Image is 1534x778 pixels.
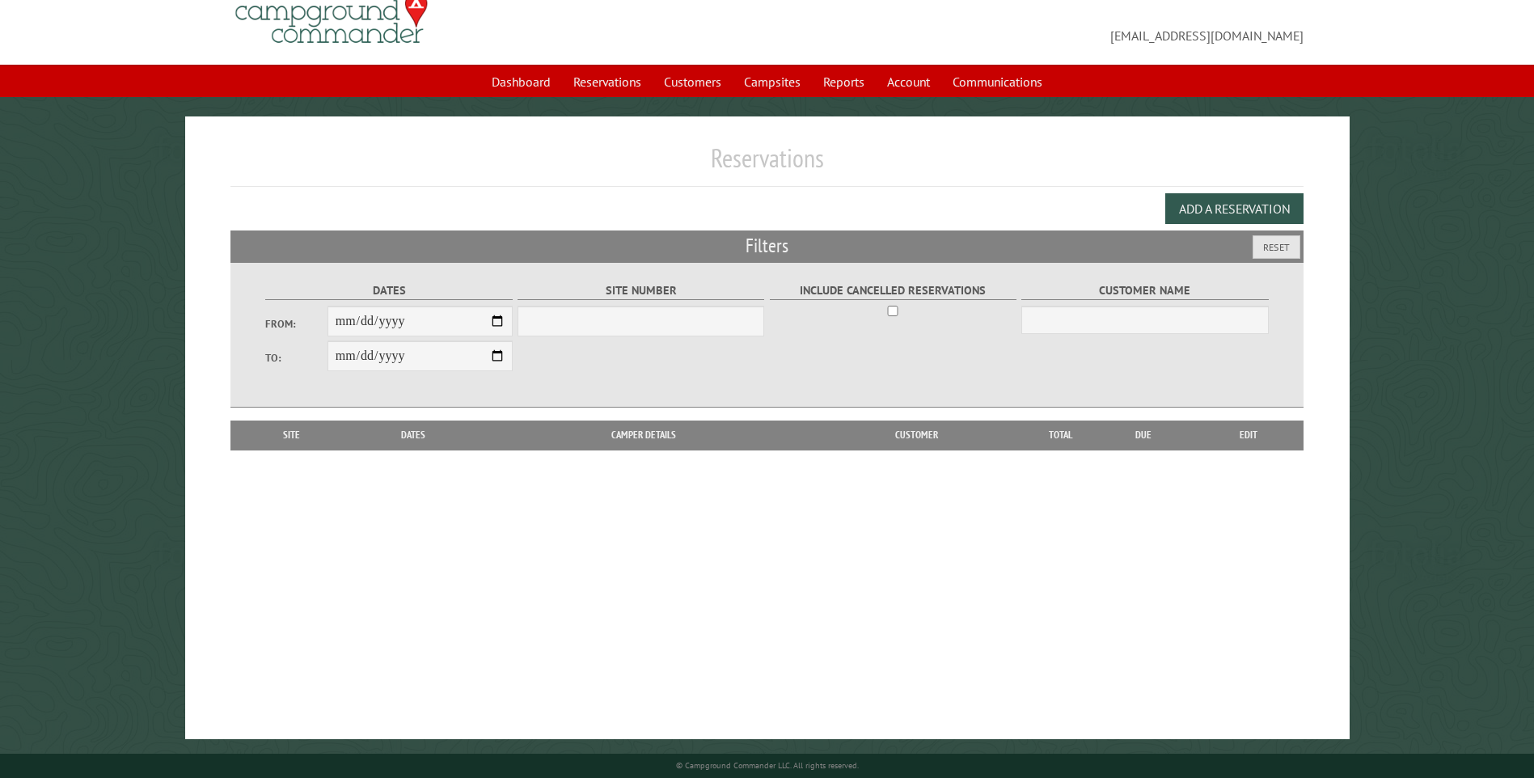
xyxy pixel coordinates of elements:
[1028,421,1092,450] th: Total
[482,66,560,97] a: Dashboard
[265,316,327,332] label: From:
[518,281,764,300] label: Site Number
[1092,421,1194,450] th: Due
[265,281,512,300] label: Dates
[1253,235,1300,259] button: Reset
[1194,421,1304,450] th: Edit
[483,421,805,450] th: Camper Details
[770,281,1016,300] label: Include Cancelled Reservations
[654,66,731,97] a: Customers
[676,760,859,771] small: © Campground Commander LLC. All rights reserved.
[239,421,344,450] th: Site
[943,66,1052,97] a: Communications
[564,66,651,97] a: Reservations
[344,421,483,450] th: Dates
[805,421,1028,450] th: Customer
[230,142,1303,187] h1: Reservations
[813,66,874,97] a: Reports
[877,66,940,97] a: Account
[1021,281,1268,300] label: Customer Name
[230,230,1303,261] h2: Filters
[734,66,810,97] a: Campsites
[1165,193,1304,224] button: Add a Reservation
[265,350,327,366] label: To:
